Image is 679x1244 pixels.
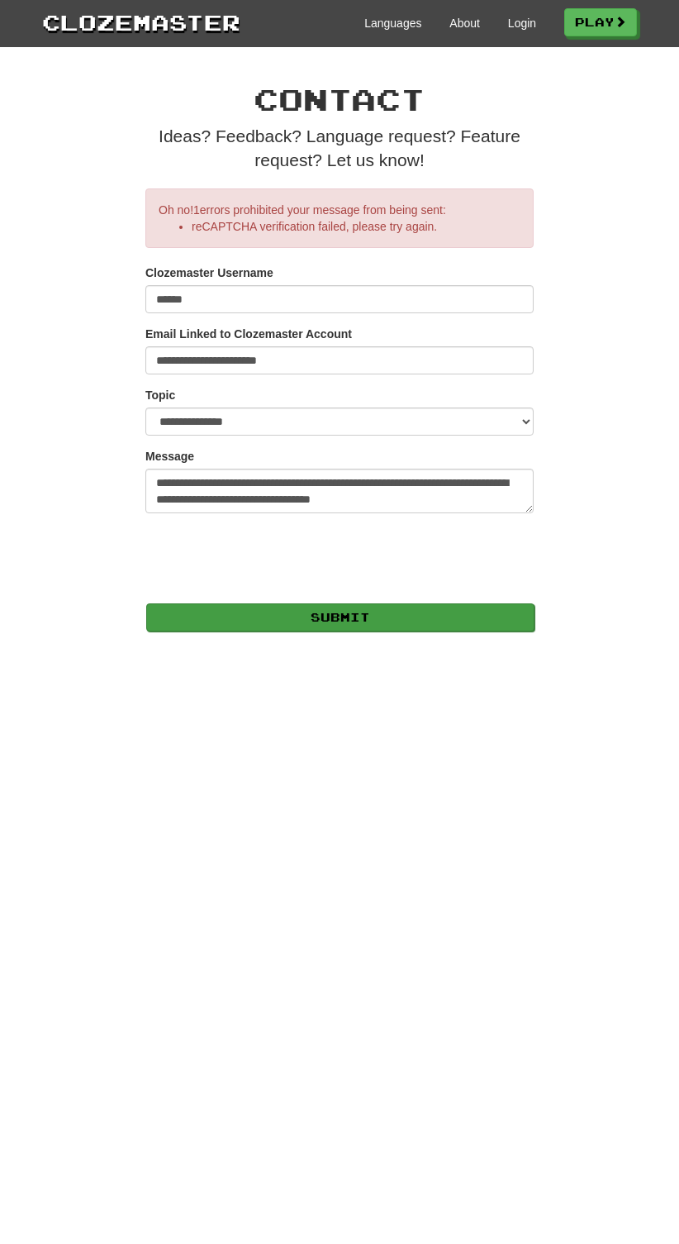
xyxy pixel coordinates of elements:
label: Message [145,448,194,465]
a: About [449,15,480,31]
li: reCAPTCHA verification failed, please try again. [192,218,520,235]
span: 1 [193,203,200,217]
h1: Contact [145,83,534,116]
label: Clozemaster Username [145,265,273,281]
a: Login [508,15,536,31]
a: Clozemaster [42,7,240,37]
a: Play [564,8,637,36]
p: Oh no! errors prohibited your message from being sent: [159,202,520,218]
iframe: reCAPTCHA [145,526,396,590]
label: Topic [145,387,175,403]
p: Ideas? Feedback? Language request? Feature request? Let us know! [145,124,534,173]
button: Submit [146,603,534,632]
a: Languages [364,15,421,31]
label: Email Linked to Clozemaster Account [145,326,352,342]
